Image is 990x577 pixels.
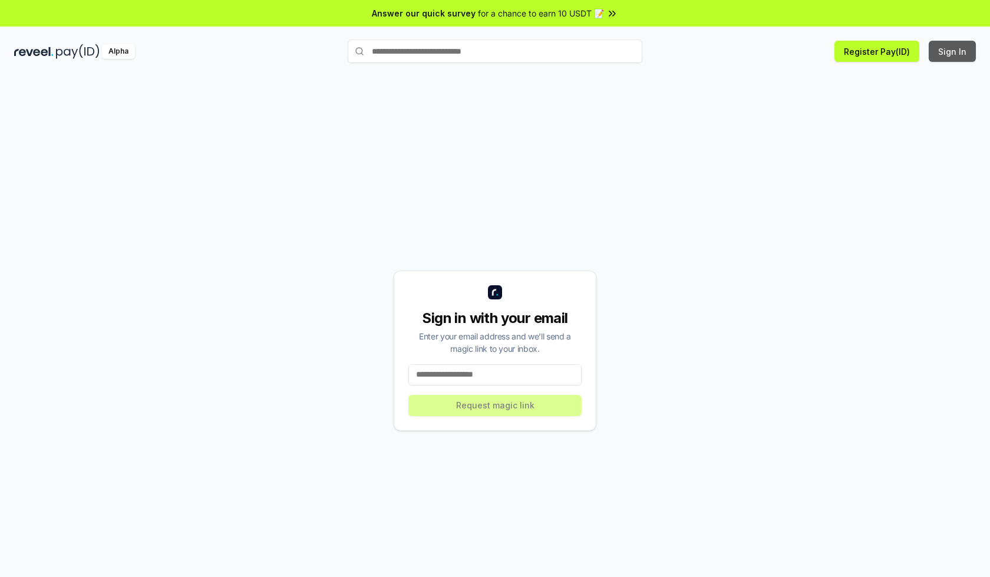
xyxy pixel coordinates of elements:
img: logo_small [488,285,502,299]
img: reveel_dark [14,44,54,59]
span: Answer our quick survey [372,7,476,19]
button: Register Pay(ID) [834,41,919,62]
div: Sign in with your email [408,309,582,328]
img: pay_id [56,44,100,59]
button: Sign In [929,41,976,62]
div: Alpha [102,44,135,59]
span: for a chance to earn 10 USDT 📝 [478,7,604,19]
div: Enter your email address and we’ll send a magic link to your inbox. [408,330,582,355]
